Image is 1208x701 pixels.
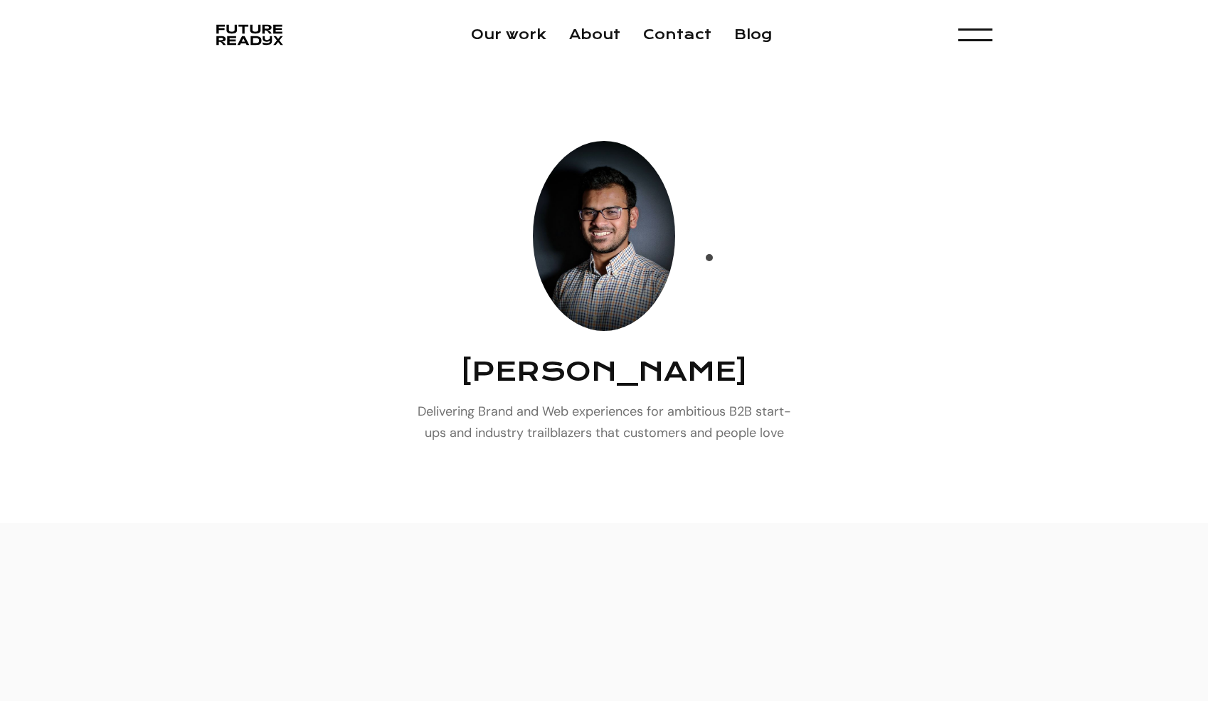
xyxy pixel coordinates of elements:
a: About [569,26,620,43]
h1: [PERSON_NAME] [415,354,793,389]
img: Futurereadyx Logo [216,21,284,49]
div: menu [958,20,992,50]
a: Blog [734,26,772,43]
a: home [216,21,284,49]
p: Delivering Brand and Web experiences for ambitious B2B start-ups and industry trailblazers that c... [415,401,793,443]
a: Contact [643,26,711,43]
img: Mazzad Kabir [533,141,675,331]
a: Our work [471,26,546,43]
